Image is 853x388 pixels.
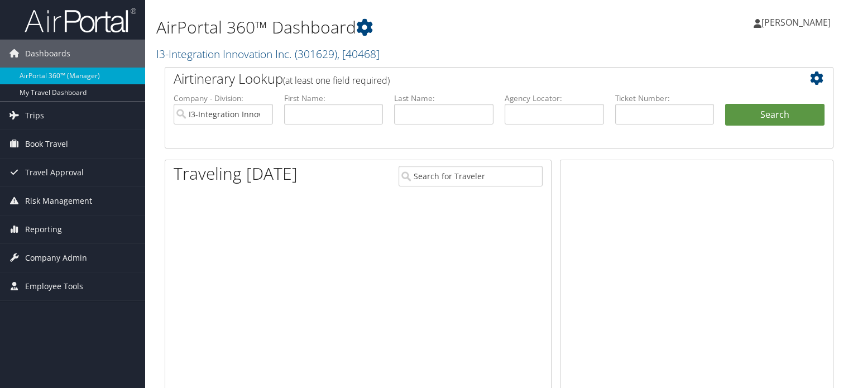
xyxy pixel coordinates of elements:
[399,166,543,186] input: Search for Traveler
[156,46,380,61] a: I3-Integration Innovation Inc.
[283,74,390,87] span: (at least one field required)
[505,93,604,104] label: Agency Locator:
[761,16,831,28] span: [PERSON_NAME]
[615,93,715,104] label: Ticket Number:
[25,102,44,130] span: Trips
[25,7,136,33] img: airportal-logo.png
[725,104,825,126] button: Search
[295,46,337,61] span: ( 301629 )
[25,159,84,186] span: Travel Approval
[754,6,842,39] a: [PERSON_NAME]
[25,40,70,68] span: Dashboards
[337,46,380,61] span: , [ 40468 ]
[174,162,298,185] h1: Traveling [DATE]
[394,93,493,104] label: Last Name:
[25,244,87,272] span: Company Admin
[174,93,273,104] label: Company - Division:
[174,69,769,88] h2: Airtinerary Lookup
[25,130,68,158] span: Book Travel
[156,16,614,39] h1: AirPortal 360™ Dashboard
[25,187,92,215] span: Risk Management
[284,93,384,104] label: First Name:
[25,272,83,300] span: Employee Tools
[25,215,62,243] span: Reporting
